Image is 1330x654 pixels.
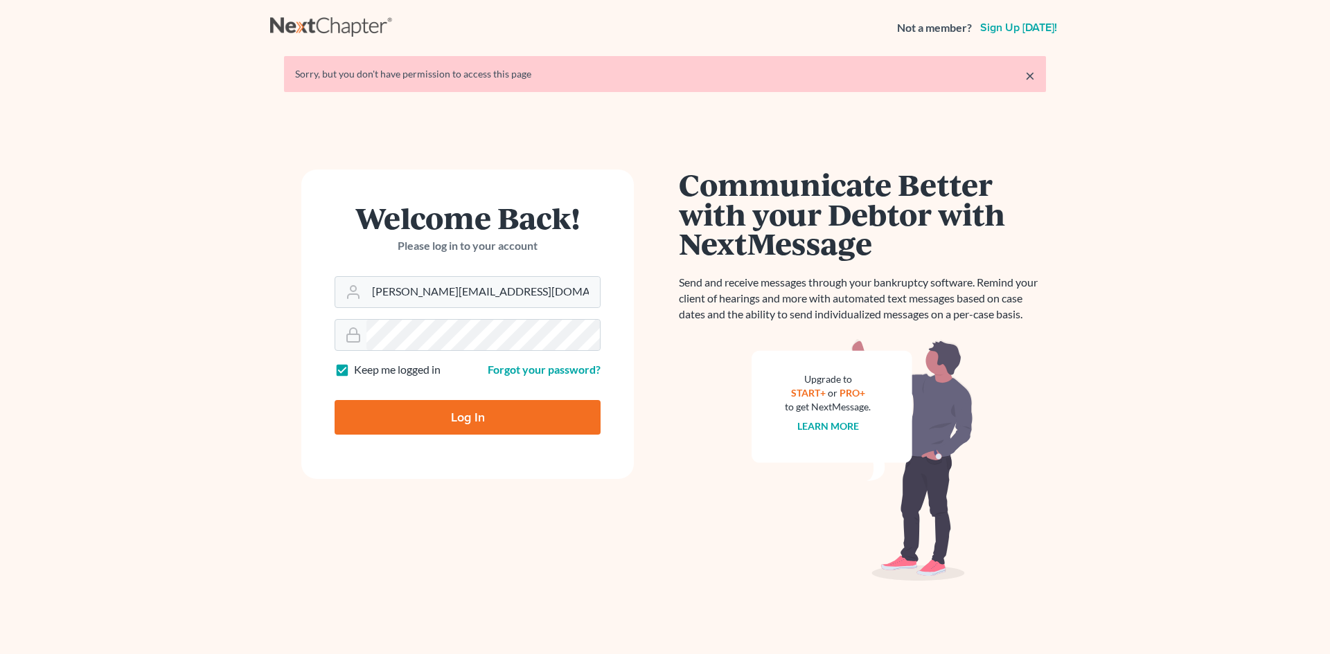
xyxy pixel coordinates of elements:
h1: Communicate Better with your Debtor with NextMessage [679,170,1046,258]
p: Send and receive messages through your bankruptcy software. Remind your client of hearings and mo... [679,275,1046,323]
input: Email Address [366,277,600,307]
div: Upgrade to [785,372,871,386]
label: Keep me logged in [354,362,441,378]
h1: Welcome Back! [335,203,601,233]
a: Learn more [797,420,859,432]
a: PRO+ [840,387,865,399]
a: START+ [791,387,826,399]
img: nextmessage_bg-59042aed3d76b12b5cd301f8e5b87938c9018125f34e5fa2b7a6b67550977c72.svg [752,339,973,581]
span: or [828,387,837,399]
a: Forgot your password? [488,363,601,376]
div: to get NextMessage. [785,400,871,414]
p: Please log in to your account [335,238,601,254]
strong: Not a member? [897,20,972,36]
a: Sign up [DATE]! [977,22,1060,33]
input: Log In [335,400,601,435]
div: Sorry, but you don't have permission to access this page [295,67,1035,81]
a: × [1025,67,1035,84]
